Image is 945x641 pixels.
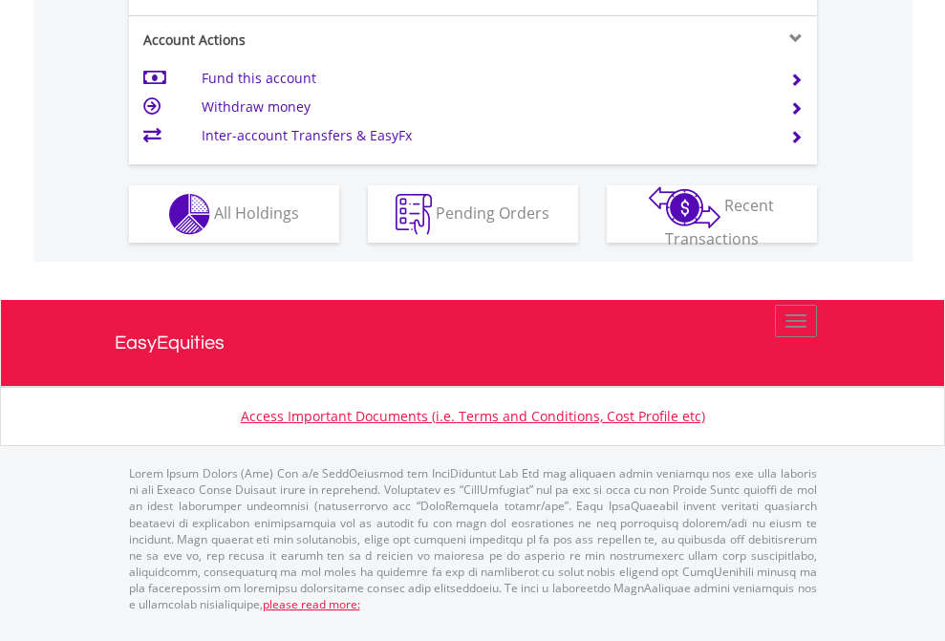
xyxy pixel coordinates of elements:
[241,407,705,425] a: Access Important Documents (i.e. Terms and Conditions, Cost Profile etc)
[202,93,766,121] td: Withdraw money
[214,202,299,223] span: All Holdings
[169,194,210,235] img: holdings-wht.png
[129,465,817,612] p: Lorem Ipsum Dolors (Ame) Con a/e SeddOeiusmod tem InciDiduntut Lab Etd mag aliquaen admin veniamq...
[129,31,473,50] div: Account Actions
[202,121,766,150] td: Inter-account Transfers & EasyFx
[607,185,817,243] button: Recent Transactions
[263,596,360,612] a: please read more:
[396,194,432,235] img: pending_instructions-wht.png
[202,64,766,93] td: Fund this account
[436,202,549,223] span: Pending Orders
[649,186,720,228] img: transactions-zar-wht.png
[129,185,339,243] button: All Holdings
[368,185,578,243] button: Pending Orders
[115,300,831,386] a: EasyEquities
